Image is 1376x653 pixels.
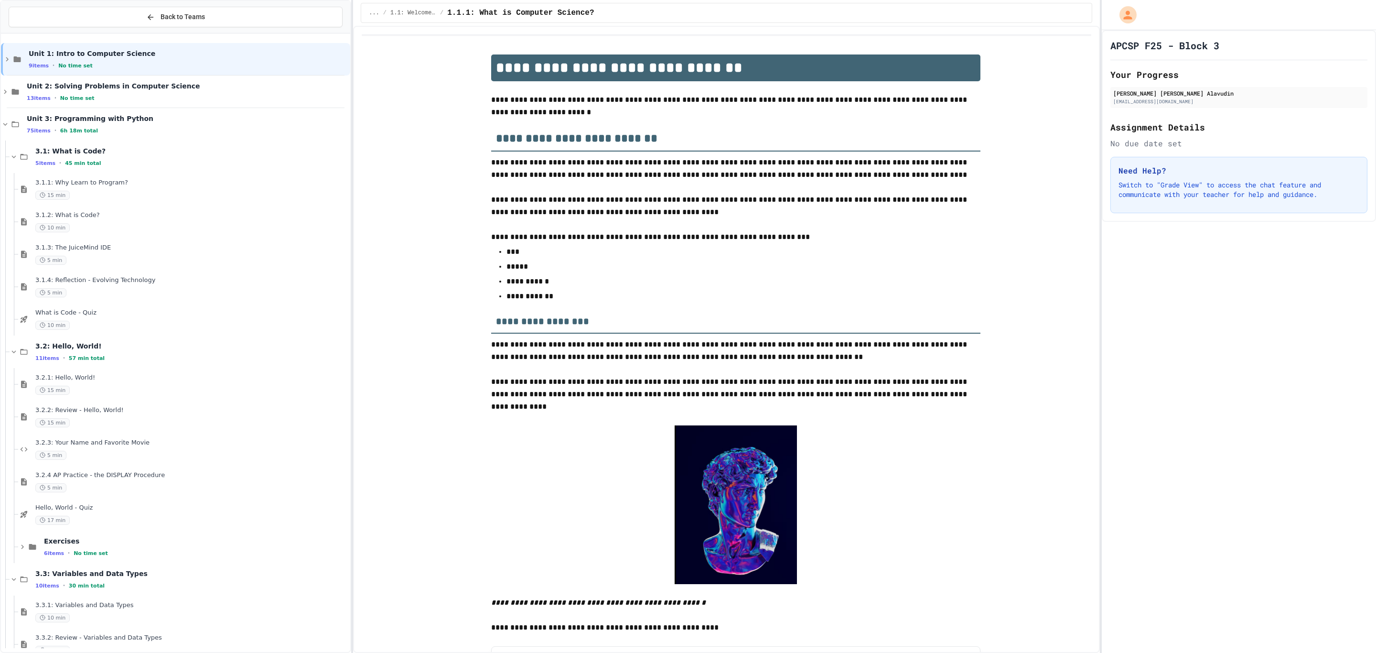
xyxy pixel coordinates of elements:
span: 5 min [35,451,66,460]
span: • [68,549,70,557]
span: 10 min [35,223,70,232]
span: 5 min [35,288,66,297]
span: Hello, World - Quiz [35,504,348,512]
span: 13 items [27,95,51,101]
span: Back to Teams [161,12,205,22]
button: Back to Teams [9,7,343,27]
h3: Need Help? [1118,165,1359,176]
span: / [383,9,387,17]
span: No time set [60,95,95,101]
span: ... [369,9,379,17]
span: • [53,62,54,69]
span: 6 items [44,550,64,556]
span: 15 min [35,418,70,427]
p: Switch to "Grade View" to access the chat feature and communicate with your teacher for help and ... [1118,180,1359,199]
span: 10 min [35,321,70,330]
span: 45 min total [65,160,101,166]
div: [PERSON_NAME] [PERSON_NAME] Alavudin [1113,89,1365,98]
span: 3.2.2: Review - Hello, World! [35,406,348,414]
span: 5 min [35,483,66,492]
span: 11 items [35,355,59,361]
span: Unit 2: Solving Problems in Computer Science [27,82,348,90]
div: [EMAIL_ADDRESS][DOMAIN_NAME] [1113,98,1365,105]
h2: Assignment Details [1110,120,1367,134]
h2: Your Progress [1110,68,1367,81]
span: 3.2.1: Hello, World! [35,374,348,382]
span: 57 min total [69,355,105,361]
span: • [54,94,56,102]
span: 15 min [35,386,70,395]
span: Unit 3: Programming with Python [27,114,348,123]
span: 3.1.3: The JuiceMind IDE [35,244,348,252]
div: No due date set [1110,138,1367,149]
span: • [63,582,65,589]
span: • [63,354,65,362]
span: 3.1.2: What is Code? [35,211,348,219]
span: • [54,127,56,134]
span: 6h 18m total [60,128,98,134]
div: My Account [1109,4,1139,26]
span: 5 items [35,160,55,166]
span: 3.2.4 AP Practice - the DISPLAY Procedure [35,471,348,479]
span: 3.1: What is Code? [35,147,348,155]
span: 1.1.1: What is Computer Science? [447,7,594,19]
span: 30 min total [69,583,105,589]
span: 5 min [35,256,66,265]
span: Exercises [44,537,348,545]
span: No time set [58,63,93,69]
span: • [59,159,61,167]
span: 3.3: Variables and Data Types [35,569,348,578]
span: 1.1: Welcome to Computer Science [390,9,436,17]
span: 3.1.4: Reflection - Evolving Technology [35,276,348,284]
span: 3.1.1: Why Learn to Program? [35,179,348,187]
span: 17 min [35,516,70,525]
span: 3.3.1: Variables and Data Types [35,601,348,609]
span: / [440,9,443,17]
span: No time set [74,550,108,556]
span: 3.2.3: Your Name and Favorite Movie [35,439,348,447]
span: 3.3.2: Review - Variables and Data Types [35,634,348,642]
span: Unit 1: Intro to Computer Science [29,49,348,58]
span: 9 items [29,63,49,69]
span: 15 min [35,191,70,200]
span: 10 items [35,583,59,589]
h1: APCSP F25 - Block 3 [1110,39,1219,52]
span: 10 min [35,613,70,622]
span: 3.2: Hello, World! [35,342,348,350]
span: 75 items [27,128,51,134]
span: What is Code - Quiz [35,309,348,317]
